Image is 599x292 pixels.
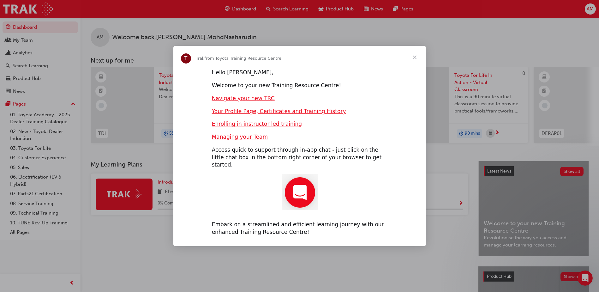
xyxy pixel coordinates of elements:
div: Welcome to your new Training Resource Centre! [212,82,387,89]
span: Close [403,46,426,69]
a: Managing your Team [212,134,268,140]
div: Embark on a streamlined and efficient learning journey with our enhanced Training Resource Centre! [212,221,387,236]
div: Access quick to support through in-app chat - just click on the little chat box in the bottom rig... [212,146,387,169]
div: Profile image for Trak [181,53,191,64]
div: Hello [PERSON_NAME], [212,69,387,76]
a: Enrolling in instructor led training [212,121,302,127]
a: Navigate your new TRC [212,95,275,101]
span: Trak [196,56,205,61]
a: Your Profile Page, Certificates and Training History [212,108,346,114]
span: from Toyota Training Resource Centre [204,56,281,61]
